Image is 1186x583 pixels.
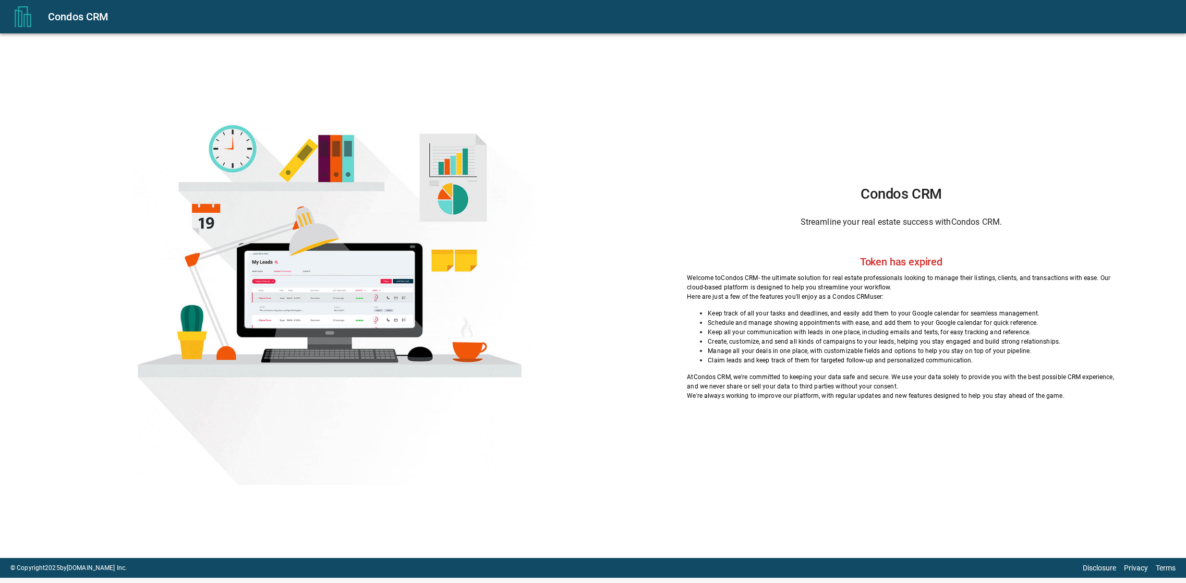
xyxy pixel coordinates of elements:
[67,564,127,572] a: [DOMAIN_NAME] Inc.
[708,356,1115,365] p: Claim leads and keep track of them for targeted follow-up and personalized communication.
[10,563,127,573] p: © Copyright 2025 by
[1124,564,1148,572] a: Privacy
[708,337,1115,346] p: Create, customize, and send all kinds of campaigns to your leads, helping you stay engaged and bu...
[687,215,1115,229] h6: Streamline your real estate success with Condos CRM .
[687,186,1115,202] h1: Condos CRM
[860,256,942,268] h2: Token has expired
[687,292,1115,301] p: Here are just a few of the features you'll enjoy as a Condos CRM user:
[687,273,1115,292] p: Welcome to Condos CRM - the ultimate solution for real estate professionals looking to manage the...
[1083,564,1116,572] a: Disclosure
[708,309,1115,318] p: Keep track of all your tasks and deadlines, and easily add them to your Google calendar for seaml...
[1156,564,1176,572] a: Terms
[708,346,1115,356] p: Manage all your deals in one place, with customizable fields and options to help you stay on top ...
[708,318,1115,327] p: Schedule and manage showing appointments with ease, and add them to your Google calendar for quic...
[708,327,1115,337] p: Keep all your communication with leads in one place, including emails and texts, for easy trackin...
[687,372,1115,391] p: At Condos CRM , we're committed to keeping your data safe and secure. We use your data solely to ...
[687,391,1115,400] p: We're always working to improve our platform, with regular updates and new features designed to h...
[48,8,1173,25] div: Condos CRM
